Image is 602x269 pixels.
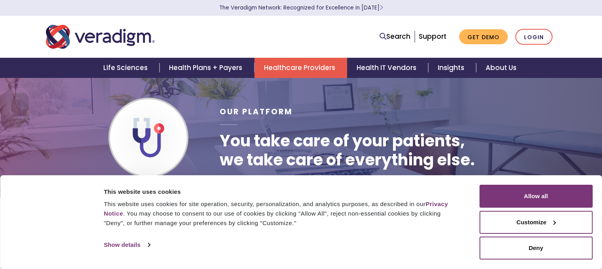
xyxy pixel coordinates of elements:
[220,131,475,169] h1: You take care of your patients, we take care of everything else.
[419,32,446,41] a: Support
[94,58,160,78] a: Life Sciences
[160,58,254,78] a: Health Plans + Payers
[428,58,476,78] a: Insights
[104,239,150,251] a: Show details
[104,187,461,197] div: This website uses cookies
[476,58,526,78] a: About Us
[104,199,461,228] div: This website uses cookies for site operation, security, personalization, and analytics purposes, ...
[479,185,593,208] button: Allow all
[219,4,383,11] a: The Veradigm Network: Recognized for Excellence in [DATE]Learn More
[479,237,593,260] button: Deny
[254,58,347,78] a: Healthcare Providers
[479,211,593,234] button: Customize
[380,31,410,42] a: Search
[515,29,553,45] a: Login
[220,106,293,117] span: Our Platform
[459,29,508,45] a: Get Demo
[46,24,155,50] img: Veradigm logo
[380,4,383,11] span: Learn More
[347,58,428,78] a: Health IT Vendors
